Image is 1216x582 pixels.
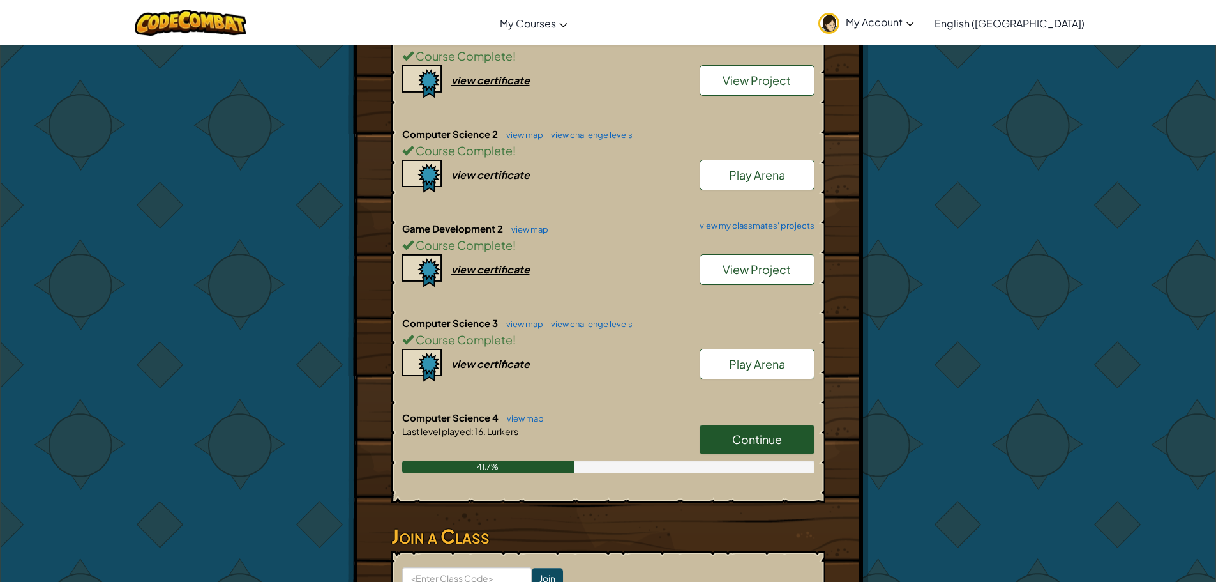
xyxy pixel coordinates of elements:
img: certificate-icon.png [402,160,442,193]
span: Computer Science 4 [402,411,500,424]
span: Play Arena [729,356,785,371]
span: Course Complete [414,143,513,158]
div: view certificate [451,357,530,371]
a: view map [500,413,544,424]
span: ! [513,49,516,63]
span: Computer Science 3 [402,317,500,329]
img: certificate-icon.png [402,349,442,382]
span: Game Development 2 [402,222,505,234]
img: certificate-icon.png [402,65,442,98]
a: view map [500,319,543,329]
div: view certificate [451,73,530,87]
span: English ([GEOGRAPHIC_DATA]) [935,17,1085,30]
span: View Project [723,73,791,88]
span: Course Complete [414,238,513,252]
a: view certificate [402,73,530,87]
span: Computer Science 2 [402,128,500,140]
a: view my classmates' projects [693,222,814,230]
span: View Project [723,262,791,277]
span: ! [513,143,516,158]
div: 41.7% [402,461,574,473]
a: view map [505,224,548,234]
span: Course Complete [414,49,513,63]
img: avatar [818,13,839,34]
a: view challenge levels [544,319,633,329]
div: view certificate [451,168,530,181]
a: view certificate [402,357,530,371]
span: Play Arena [729,167,785,182]
a: English ([GEOGRAPHIC_DATA]) [928,6,1091,40]
span: My Account [846,15,914,29]
a: view certificate [402,263,530,276]
h3: Join a Class [391,522,825,551]
a: view map [500,130,543,140]
span: Course Complete [414,332,513,347]
a: view challenge levels [544,130,633,140]
img: certificate-icon.png [402,254,442,287]
a: view certificate [402,168,530,181]
a: My Courses [493,6,574,40]
a: My Account [812,3,920,43]
span: ! [513,332,516,347]
span: My Courses [500,17,556,30]
span: Lurkers [486,425,518,437]
span: 16. [474,425,486,437]
div: view certificate [451,263,530,276]
span: : [471,425,474,437]
span: Continue [732,432,782,447]
img: CodeCombat logo [135,10,246,36]
span: ! [513,238,516,252]
span: Last level played [402,425,471,437]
